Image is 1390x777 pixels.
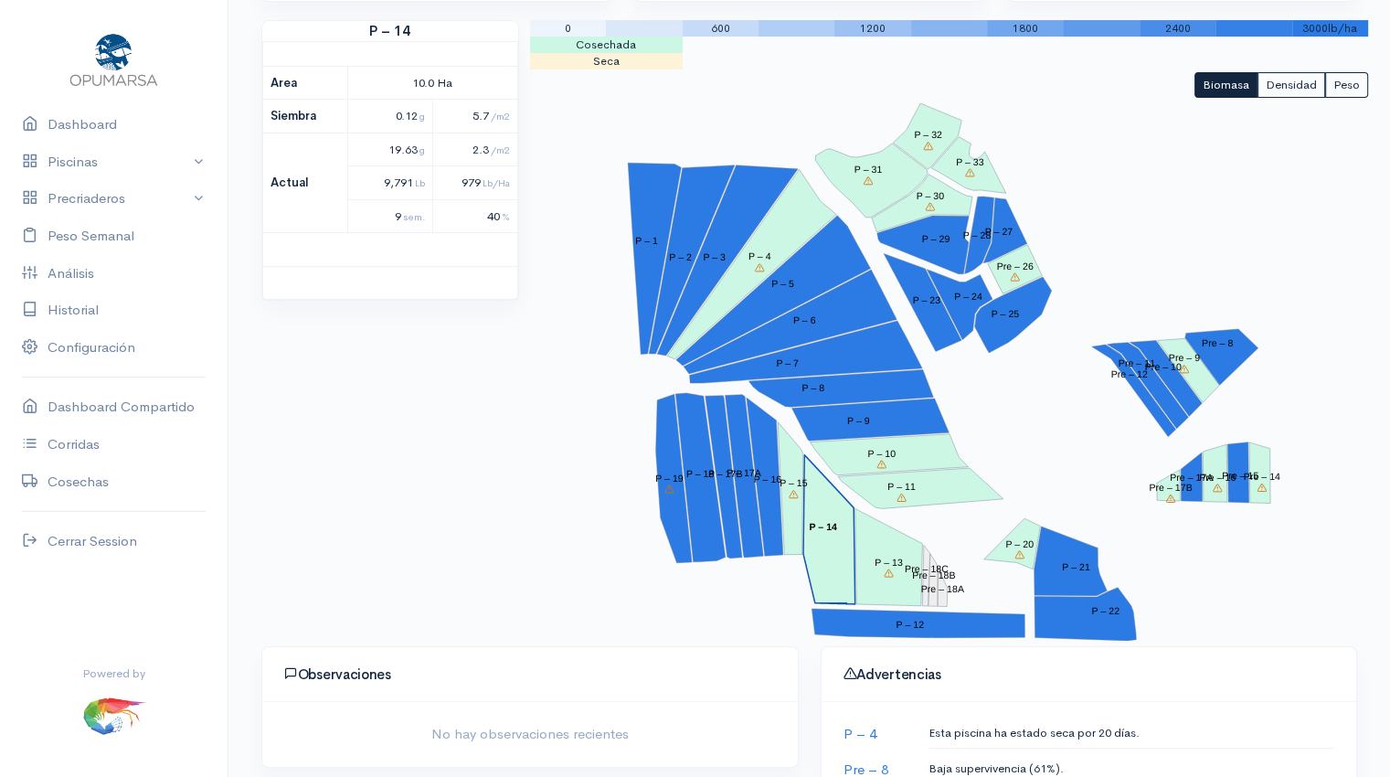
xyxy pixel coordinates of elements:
[771,279,794,290] tspan: P – 5
[347,133,432,166] td: 19.63
[1202,338,1233,349] tspan: Pre – 8
[419,144,425,156] span: g
[1145,362,1182,373] tspan: Pre – 10
[844,725,876,742] a: P – 4
[1170,473,1213,484] tspan: Pre – 17A
[1119,358,1155,369] tspan: Pre – 11
[1013,21,1038,36] span: 1800
[66,29,162,88] img: Opumarsa
[896,620,924,631] tspan: P – 12
[954,292,982,303] tspan: P – 24
[347,166,432,200] td: 9,791
[887,482,916,493] tspan: P – 11
[483,176,510,189] span: Lb/Ha
[415,176,425,189] span: Lb
[655,473,684,484] tspan: P – 19
[703,252,726,263] tspan: P – 3
[748,251,771,262] tspan: P – 4
[347,100,432,133] td: 0.12
[284,666,776,683] h4: Observaciones
[753,474,781,484] tspan: P – 16
[273,724,787,745] span: No hay observaciones recientes
[1169,353,1200,364] tspan: Pre – 9
[263,66,348,100] th: Area
[1244,472,1280,483] tspan: Pre – 14
[530,37,683,53] td: Cosechada
[867,448,896,459] tspan: P – 10
[1203,77,1249,92] span: Biomasa
[984,226,1013,237] tspan: P – 27
[860,21,886,36] span: 1200
[686,469,715,480] tspan: P – 18
[711,21,730,36] span: 600
[875,557,903,568] tspan: P – 13
[1333,77,1360,92] span: Peso
[1062,562,1090,573] tspan: P – 21
[1266,77,1317,92] span: Densidad
[991,308,1019,319] tspan: P – 25
[669,251,692,262] tspan: P – 2
[905,564,949,575] tspan: Pre – 18C
[432,100,517,133] td: 5.7
[1149,483,1192,494] tspan: Pre – 17B
[1110,369,1147,380] tspan: Pre – 12
[1325,72,1368,99] button: Peso
[263,133,348,233] th: Actual
[708,469,743,480] tspan: P – 17B
[801,383,824,394] tspan: P – 8
[1091,605,1119,616] tspan: P – 22
[1164,21,1190,36] span: 2400
[1302,21,1328,36] span: 3000
[81,682,147,748] img: ...
[491,144,510,156] span: /m2
[912,295,940,306] tspan: P – 23
[432,133,517,166] td: 2.3
[419,110,425,122] span: g
[635,236,658,247] tspan: P – 1
[912,570,955,581] tspan: Pre – 18B
[347,66,517,100] td: 10.0 Ha
[502,210,510,223] span: %
[922,234,950,245] tspan: P – 29
[793,315,816,326] tspan: P – 6
[928,724,1334,742] p: Esta piscina ha estado seca por 20 días.
[432,166,517,200] td: 979
[847,415,870,426] tspan: P – 9
[914,130,942,141] tspan: P – 32
[262,21,518,42] strong: P – 14
[565,21,571,36] span: 0
[780,478,808,489] tspan: P – 15
[809,522,837,533] tspan: P – 14
[432,199,517,233] td: 40
[916,190,944,201] tspan: P – 30
[1194,72,1257,99] button: Biomasa
[1199,472,1236,483] tspan: Pre – 16
[727,467,761,478] tspan: P – 17A
[1328,21,1357,36] span: lb/ha
[996,261,1033,271] tspan: Pre – 26
[491,110,510,122] span: /m2
[920,583,963,594] tspan: Pre – 18A
[1257,72,1325,99] button: Densidad
[530,53,683,69] td: Seca
[956,156,984,167] tspan: P – 33
[854,165,883,176] tspan: P – 31
[347,199,432,233] td: 9
[403,210,425,223] span: sem.
[962,229,991,240] tspan: P – 28
[1005,538,1034,549] tspan: P – 20
[1222,470,1258,481] tspan: Pre – 15
[844,666,1335,683] h4: Advertencias
[776,357,799,368] tspan: P – 7
[263,100,348,133] th: Siembra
